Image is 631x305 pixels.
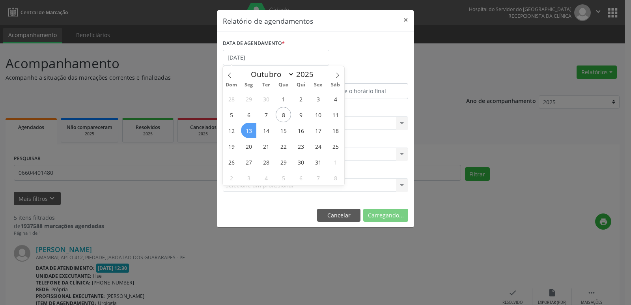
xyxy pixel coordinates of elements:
[292,82,310,88] span: Qui
[241,170,256,185] span: Novembro 3, 2025
[293,91,308,107] span: Outubro 2, 2025
[276,107,291,122] span: Outubro 8, 2025
[276,138,291,154] span: Outubro 22, 2025
[258,154,274,170] span: Outubro 28, 2025
[275,82,292,88] span: Qua
[276,123,291,138] span: Outubro 15, 2025
[224,91,239,107] span: Setembro 28, 2025
[310,154,326,170] span: Outubro 31, 2025
[240,82,258,88] span: Seg
[258,123,274,138] span: Outubro 14, 2025
[223,50,329,65] input: Selecione uma data ou intervalo
[258,107,274,122] span: Outubro 7, 2025
[310,138,326,154] span: Outubro 24, 2025
[223,16,313,26] h5: Relatório de agendamentos
[258,170,274,185] span: Novembro 4, 2025
[258,91,274,107] span: Setembro 30, 2025
[293,154,308,170] span: Outubro 30, 2025
[328,123,343,138] span: Outubro 18, 2025
[310,123,326,138] span: Outubro 17, 2025
[224,123,239,138] span: Outubro 12, 2025
[317,71,408,83] label: ATÉ
[224,107,239,122] span: Outubro 5, 2025
[328,154,343,170] span: Novembro 1, 2025
[328,91,343,107] span: Outubro 4, 2025
[293,107,308,122] span: Outubro 9, 2025
[276,154,291,170] span: Outubro 29, 2025
[310,170,326,185] span: Novembro 7, 2025
[310,107,326,122] span: Outubro 10, 2025
[317,83,408,99] input: Selecione o horário final
[317,209,360,222] button: Cancelar
[398,10,414,30] button: Close
[328,170,343,185] span: Novembro 8, 2025
[276,91,291,107] span: Outubro 1, 2025
[293,170,308,185] span: Novembro 6, 2025
[258,138,274,154] span: Outubro 21, 2025
[241,91,256,107] span: Setembro 29, 2025
[276,170,291,185] span: Novembro 5, 2025
[241,107,256,122] span: Outubro 6, 2025
[247,69,294,80] select: Month
[293,138,308,154] span: Outubro 23, 2025
[223,82,240,88] span: Dom
[258,82,275,88] span: Ter
[310,82,327,88] span: Sex
[327,82,344,88] span: Sáb
[224,154,239,170] span: Outubro 26, 2025
[223,37,285,50] label: DATA DE AGENDAMENTO
[241,138,256,154] span: Outubro 20, 2025
[310,91,326,107] span: Outubro 3, 2025
[294,69,320,79] input: Year
[363,209,408,222] button: Carregando...
[293,123,308,138] span: Outubro 16, 2025
[224,170,239,185] span: Novembro 2, 2025
[241,154,256,170] span: Outubro 27, 2025
[328,107,343,122] span: Outubro 11, 2025
[241,123,256,138] span: Outubro 13, 2025
[224,138,239,154] span: Outubro 19, 2025
[328,138,343,154] span: Outubro 25, 2025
